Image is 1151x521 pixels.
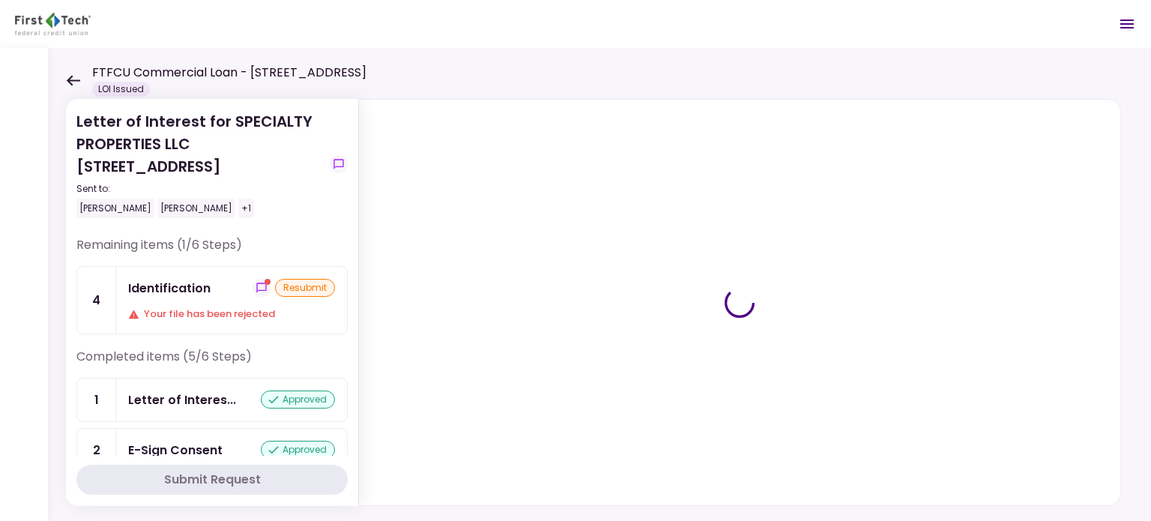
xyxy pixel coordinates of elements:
[330,155,348,173] button: show-messages
[77,379,116,421] div: 1
[275,279,335,297] div: resubmit
[253,279,271,297] button: show-messages
[76,199,154,218] div: [PERSON_NAME]
[261,441,335,459] div: approved
[15,13,91,35] img: Partner icon
[76,182,324,196] div: Sent to:
[238,199,254,218] div: +1
[77,429,116,472] div: 2
[76,428,348,472] a: 2E-Sign Consentapproved
[76,378,348,422] a: 1Letter of Interestapproved
[164,471,261,489] div: Submit Request
[76,266,348,334] a: 4Identificationshow-messagesresubmitYour file has been rejected
[76,110,324,218] div: Letter of Interest for SPECIALTY PROPERTIES LLC [STREET_ADDRESS]
[261,391,335,409] div: approved
[128,307,335,322] div: Your file has been rejected
[92,82,150,97] div: LOI Issued
[76,348,348,378] div: Completed items (5/6 Steps)
[128,441,223,460] div: E-Sign Consent
[128,391,236,409] div: Letter of Interest
[1109,6,1145,42] button: Open menu
[128,279,211,298] div: Identification
[157,199,235,218] div: [PERSON_NAME]
[92,64,366,82] h1: FTFCU Commercial Loan - [STREET_ADDRESS]
[77,267,116,334] div: 4
[76,465,348,495] button: Submit Request
[76,236,348,266] div: Remaining items (1/6 Steps)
